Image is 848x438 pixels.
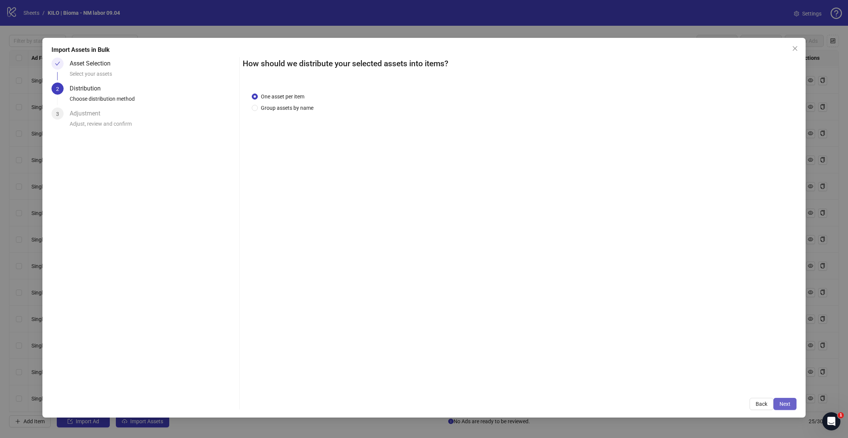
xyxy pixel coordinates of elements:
[756,401,767,407] span: Back
[70,108,106,120] div: Adjustment
[792,45,798,51] span: close
[70,83,107,95] div: Distribution
[70,58,117,70] div: Asset Selection
[838,412,844,418] span: 1
[243,58,797,70] h2: How should we distribute your selected assets into items?
[70,120,236,132] div: Adjust, review and confirm
[258,92,307,101] span: One asset per item
[56,111,59,117] span: 3
[773,398,797,410] button: Next
[55,61,60,66] span: check
[70,95,236,108] div: Choose distribution method
[750,398,773,410] button: Back
[51,45,797,55] div: Import Assets in Bulk
[779,401,790,407] span: Next
[56,86,59,92] span: 2
[70,70,236,83] div: Select your assets
[822,412,840,430] iframe: Intercom live chat
[789,42,801,55] button: Close
[258,104,316,112] span: Group assets by name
